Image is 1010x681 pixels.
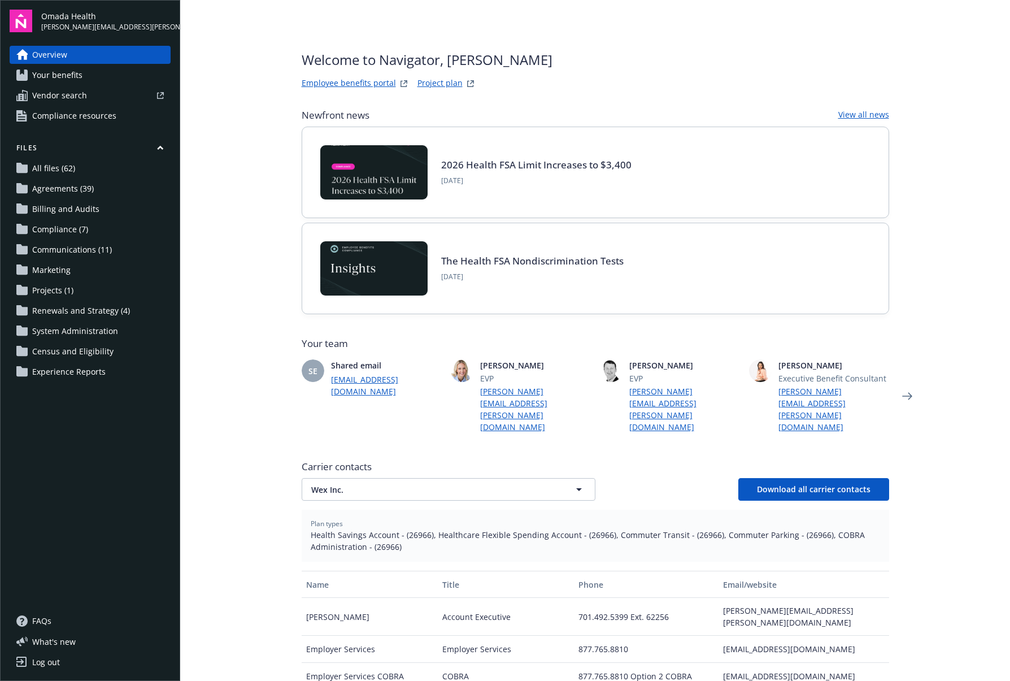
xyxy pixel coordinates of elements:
button: Wex Inc. [302,478,595,501]
a: Billing and Audits [10,200,171,218]
span: EVP [629,372,740,384]
span: SE [308,365,317,377]
a: Overview [10,46,171,64]
img: navigator-logo.svg [10,10,32,32]
a: The Health FSA Nondiscrimination Tests [441,254,624,267]
a: [EMAIL_ADDRESS][DOMAIN_NAME] [331,374,442,397]
span: Health Savings Account - (26966), Healthcare Flexible Spending Account - (26966), Commuter Transi... [311,529,880,553]
a: Project plan [417,77,463,90]
a: Census and Eligibility [10,342,171,361]
a: striveWebsite [397,77,411,90]
span: EVP [480,372,591,384]
span: Overview [32,46,67,64]
span: [PERSON_NAME][EMAIL_ADDRESS][PERSON_NAME][DOMAIN_NAME] [41,22,171,32]
span: Shared email [331,359,442,371]
span: [DATE] [441,272,624,282]
a: projectPlanWebsite [464,77,477,90]
a: Agreements (39) [10,180,171,198]
a: View all news [838,109,889,122]
a: Next [898,387,916,405]
span: Communications (11) [32,241,112,259]
span: [DATE] [441,176,632,186]
span: System Administration [32,322,118,340]
a: System Administration [10,322,171,340]
a: Communications (11) [10,241,171,259]
a: Your benefits [10,66,171,84]
img: Card Image - EB Compliance Insights.png [320,241,428,296]
span: Newfront news [302,109,369,122]
a: Compliance resources [10,107,171,125]
span: Agreements (39) [32,180,94,198]
a: [PERSON_NAME][EMAIL_ADDRESS][PERSON_NAME][DOMAIN_NAME] [629,385,740,433]
a: 2026 Health FSA Limit Increases to $3,400 [441,158,632,171]
span: Plan types [311,519,880,529]
span: Census and Eligibility [32,342,114,361]
span: Marketing [32,261,71,279]
button: Omada Health[PERSON_NAME][EMAIL_ADDRESS][PERSON_NAME][DOMAIN_NAME] [41,10,171,32]
a: Projects (1) [10,281,171,300]
button: Download all carrier contacts [738,478,889,501]
a: All files (62) [10,159,171,177]
a: [PERSON_NAME][EMAIL_ADDRESS][PERSON_NAME][DOMAIN_NAME] [480,385,591,433]
span: Vendor search [32,86,87,105]
img: BLOG-Card Image - Compliance - 2026 Health FSA Limit Increases to $3,400.jpg [320,145,428,199]
span: [PERSON_NAME] [480,359,591,371]
a: Marketing [10,261,171,279]
img: photo [451,359,473,382]
span: Executive Benefit Consultant [778,372,889,384]
a: [PERSON_NAME][EMAIL_ADDRESS][PERSON_NAME][DOMAIN_NAME] [778,385,889,433]
button: Files [10,143,171,157]
a: Vendor search [10,86,171,105]
span: [PERSON_NAME] [629,359,740,371]
img: photo [749,359,772,382]
span: Your benefits [32,66,82,84]
span: Compliance (7) [32,220,88,238]
img: photo [600,359,622,382]
a: Experience Reports [10,363,171,381]
span: Omada Health [41,10,171,22]
span: Your team [302,337,889,350]
span: Renewals and Strategy (4) [32,302,130,320]
span: Download all carrier contacts [757,484,870,495]
a: Renewals and Strategy (4) [10,302,171,320]
span: Wex Inc. [311,484,546,496]
span: All files (62) [32,159,75,177]
span: Projects (1) [32,281,73,300]
span: Experience Reports [32,363,106,381]
span: Welcome to Navigator , [PERSON_NAME] [302,50,552,70]
a: Employee benefits portal [302,77,396,90]
span: Compliance resources [32,107,116,125]
span: [PERSON_NAME] [778,359,889,371]
span: Billing and Audits [32,200,99,218]
a: Compliance (7) [10,220,171,238]
span: Carrier contacts [302,460,889,474]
